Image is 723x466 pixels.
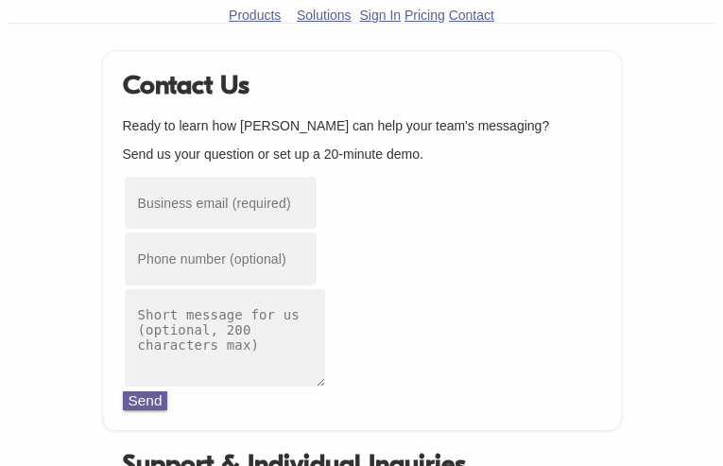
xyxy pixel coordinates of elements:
[449,8,494,23] a: Contact
[359,8,401,23] a: Sign In
[229,8,281,23] a: Products
[123,70,601,100] h1: Contact Us
[123,231,318,286] input: Phone number (optional)
[123,118,601,133] p: Ready to learn how [PERSON_NAME] can help your team's messaging?
[405,8,445,23] a: Pricing
[123,147,601,162] p: Send us your question or set up a 20-minute demo.
[297,8,352,23] a: Solutions
[123,391,168,410] button: Send
[123,175,318,231] input: Business email (required)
